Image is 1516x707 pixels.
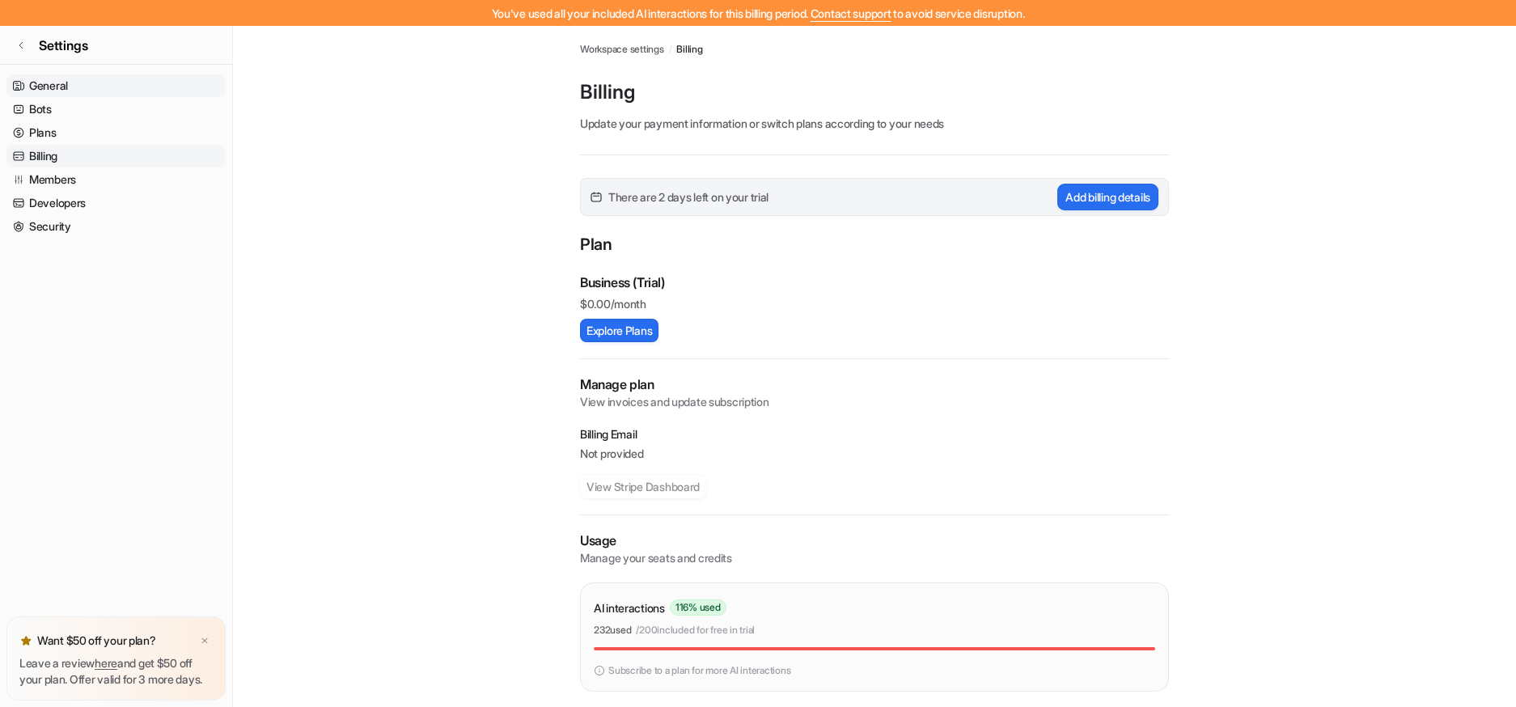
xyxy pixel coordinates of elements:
[6,145,226,167] a: Billing
[1057,184,1158,210] button: Add billing details
[6,121,226,144] a: Plans
[39,36,88,55] span: Settings
[580,319,658,342] button: Explore Plans
[200,636,210,646] img: x
[580,232,1169,260] p: Plan
[6,98,226,121] a: Bots
[811,6,891,20] span: Contact support
[37,633,156,649] p: Want $50 off your plan?
[608,663,790,678] p: Subscribe to a plan for more AI interactions
[676,42,702,57] a: Billing
[669,42,672,57] span: /
[580,531,1169,550] p: Usage
[6,74,226,97] a: General
[580,273,665,292] p: Business (Trial)
[594,599,665,616] p: AI interactions
[670,599,726,616] span: 116 % used
[580,79,1169,105] p: Billing
[6,192,226,214] a: Developers
[591,192,602,203] img: calender-icon.svg
[580,115,1169,132] p: Update your payment information or switch plans according to your needs
[580,550,1169,566] p: Manage your seats and credits
[580,42,664,57] a: Workspace settings
[580,375,1169,394] h2: Manage plan
[6,168,226,191] a: Members
[580,426,1169,442] p: Billing Email
[580,394,1169,410] p: View invoices and update subscription
[6,215,226,238] a: Security
[19,655,213,688] p: Leave a review and get $50 off your plan. Offer valid for 3 more days.
[580,295,1169,312] p: $ 0.00/month
[580,475,706,498] button: View Stripe Dashboard
[608,188,769,205] span: There are 2 days left on your trial
[19,634,32,647] img: star
[580,446,1169,462] p: Not provided
[636,623,755,637] p: / 200 included for free in trial
[95,656,117,670] a: here
[594,623,631,637] p: 232 used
